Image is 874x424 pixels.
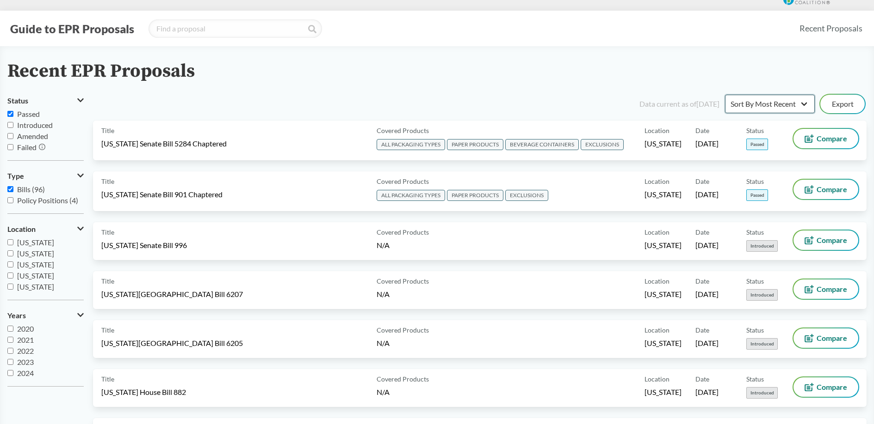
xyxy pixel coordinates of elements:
span: 2023 [17,357,34,366]
span: Date [695,176,709,186]
span: Date [695,374,709,384]
span: [US_STATE] [645,189,682,200]
button: Compare [793,328,858,348]
span: Introduced [746,338,778,350]
span: Date [695,227,709,237]
button: Guide to EPR Proposals [7,21,137,36]
button: Compare [793,129,858,148]
span: [US_STATE] [17,238,54,247]
span: [DATE] [695,289,719,299]
span: Location [645,126,669,135]
span: Status [746,276,764,286]
span: [US_STATE] House Bill 882 [101,387,186,397]
span: 2022 [17,346,34,355]
button: Status [7,93,84,109]
span: Type [7,172,24,180]
button: Location [7,221,84,237]
span: 2024 [17,369,34,377]
span: Covered Products [377,126,429,135]
span: 2020 [17,324,34,333]
span: [DATE] [695,338,719,348]
span: Status [746,176,764,186]
span: [DATE] [695,189,719,200]
span: Date [695,325,709,335]
span: Status [746,374,764,384]
span: EXCLUSIONS [505,190,548,201]
span: [US_STATE] [17,260,54,269]
span: Title [101,227,114,237]
span: N/A [377,339,390,347]
span: PAPER PRODUCTS [447,190,503,201]
span: Title [101,126,114,135]
input: Passed [7,111,13,117]
span: [US_STATE] Senate Bill 901 Chaptered [101,189,223,200]
span: [DATE] [695,139,719,149]
span: Title [101,276,114,286]
input: Amended [7,133,13,139]
button: Type [7,168,84,184]
span: Passed [746,189,768,201]
input: 2024 [7,370,13,376]
span: Introduced [746,240,778,252]
span: Passed [17,109,40,118]
a: Recent Proposals [795,18,867,39]
input: 2023 [7,359,13,365]
span: [US_STATE][GEOGRAPHIC_DATA] Bill 6207 [101,289,243,299]
span: Compare [817,186,847,193]
input: 2020 [7,326,13,332]
span: Covered Products [377,325,429,335]
span: [US_STATE] [645,240,682,250]
span: [US_STATE] Senate Bill 996 [101,240,187,250]
span: Compare [817,285,847,293]
button: Years [7,308,84,323]
span: Title [101,374,114,384]
span: Failed [17,143,37,151]
span: [US_STATE] [17,271,54,280]
span: Location [645,227,669,237]
span: [DATE] [695,387,719,397]
span: ALL PACKAGING TYPES [377,190,445,201]
input: 2022 [7,348,13,354]
span: BEVERAGE CONTAINERS [505,139,579,150]
span: Compare [817,383,847,391]
button: Compare [793,377,858,397]
button: Compare [793,180,858,199]
span: [US_STATE] [645,387,682,397]
span: [DATE] [695,240,719,250]
span: Location [645,276,669,286]
span: N/A [377,241,390,249]
span: Date [695,126,709,135]
input: [US_STATE] [7,250,13,256]
input: [US_STATE] [7,261,13,267]
span: Status [746,227,764,237]
span: Location [645,176,669,186]
span: [US_STATE] [17,282,54,291]
input: [US_STATE] [7,284,13,290]
span: Passed [746,139,768,150]
span: Covered Products [377,176,429,186]
span: Covered Products [377,276,429,286]
span: [US_STATE] [645,139,682,149]
span: Introduced [746,387,778,399]
div: Data current as of [DATE] [639,98,719,109]
input: [US_STATE] [7,239,13,245]
span: Covered Products [377,374,429,384]
span: [US_STATE] [645,338,682,348]
span: Amended [17,132,48,140]
span: Title [101,325,114,335]
input: Bills (96) [7,186,13,192]
span: [US_STATE] [17,249,54,258]
span: N/A [377,388,390,396]
span: N/A [377,290,390,298]
input: [US_STATE] [7,273,13,279]
span: Compare [817,236,847,244]
span: Bills (96) [17,185,45,194]
span: [US_STATE][GEOGRAPHIC_DATA] Bill 6205 [101,338,243,348]
span: Date [695,276,709,286]
span: Location [7,225,36,233]
span: Location [645,325,669,335]
span: Status [7,97,28,105]
span: PAPER PRODUCTS [447,139,503,150]
span: Years [7,311,26,320]
input: Introduced [7,122,13,128]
